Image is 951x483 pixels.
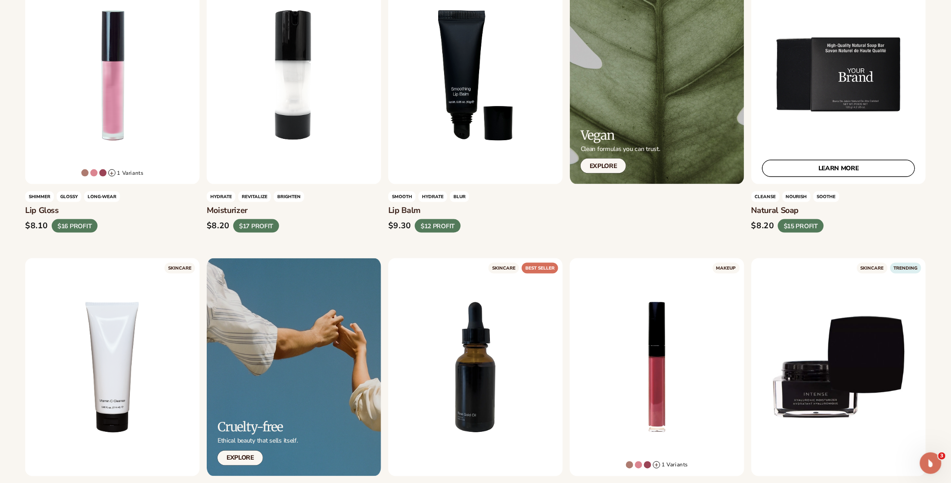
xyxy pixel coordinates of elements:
[581,159,626,173] a: Explore
[450,191,469,202] span: BLUR
[415,219,461,233] div: $12 PROFIT
[238,191,271,202] span: REVITALIZE
[218,421,298,434] h2: Cruelty-free
[218,451,263,465] a: Explore
[782,191,811,202] span: NOURISH
[581,129,660,142] h2: Vegan
[762,160,915,177] a: LEARN MORE
[418,191,447,202] span: HYDRATE
[581,145,660,153] p: Clean formulas you can trust.
[57,191,81,202] span: GLOSSY
[207,222,230,231] div: $8.20
[778,219,824,233] div: $15 PROFIT
[274,191,304,202] span: BRIGHTEN
[52,219,98,233] div: $16 PROFIT
[751,191,780,202] span: Cleanse
[388,206,563,216] h3: Lip Balm
[84,191,120,202] span: LONG-WEAR
[751,206,926,216] h3: Natural Soap
[207,206,381,216] h3: Moisturizer
[920,452,942,474] iframe: Intercom live chat
[25,191,54,202] span: Shimmer
[751,222,774,231] div: $8.20
[813,191,840,202] span: SOOTHE
[218,437,298,445] p: Ethical beauty that sells itself.
[25,222,48,231] div: $8.10
[938,452,946,460] span: 3
[388,222,411,231] div: $9.30
[25,206,200,216] h3: Lip Gloss
[233,219,279,233] div: $17 PROFIT
[207,191,236,202] span: HYDRATE
[388,191,416,202] span: SMOOTH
